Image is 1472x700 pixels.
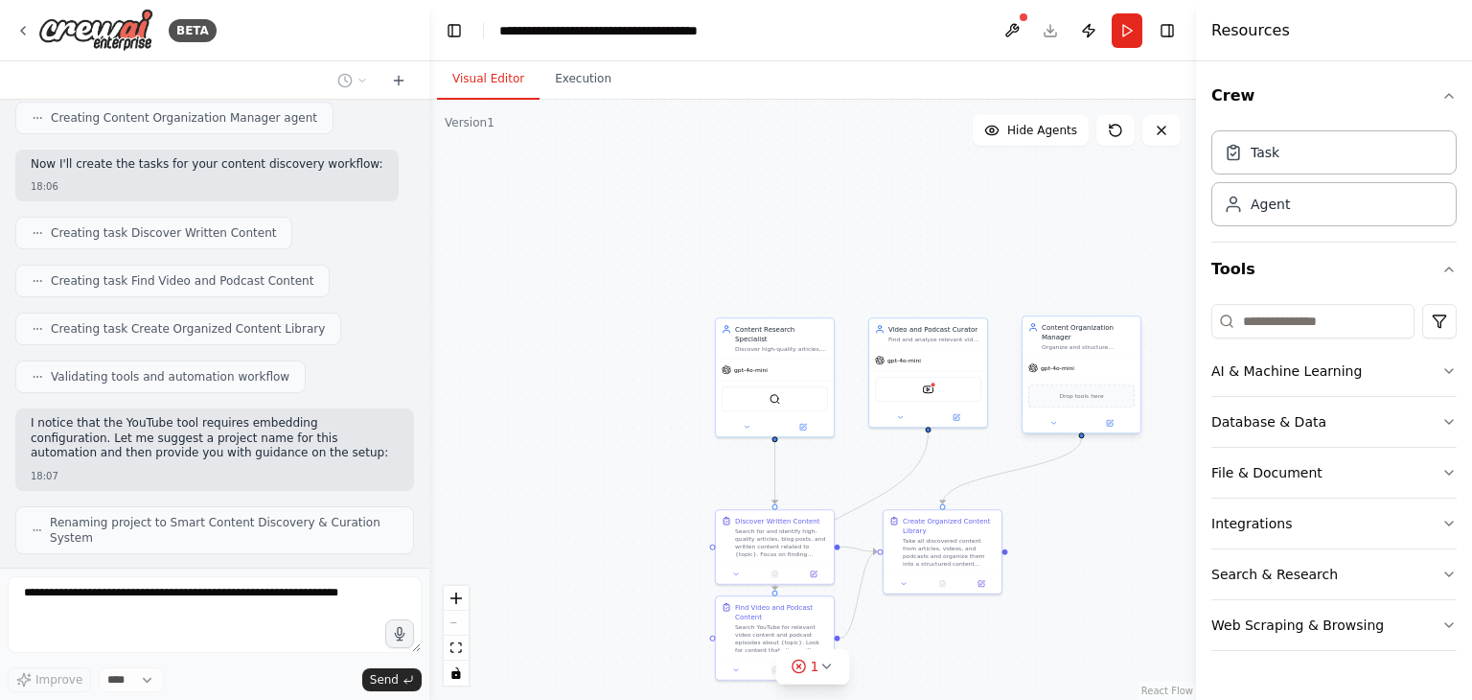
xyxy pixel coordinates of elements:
[1042,343,1135,351] div: Organize and structure discovered content into well-categorized reading lists, prioritize content...
[923,384,934,395] img: YoutubeVideoSearchTool
[715,509,835,585] div: Discover Written ContentSearch for and identify high-quality articles, blog posts, and written co...
[50,515,398,546] span: Renaming project to Smart Content Discovery & Curation System
[770,393,781,405] img: SerperDevTool
[715,317,835,437] div: Content Research SpecialistDiscover high-quality articles, blog posts, and written content on {to...
[1211,549,1457,599] button: Search & Research
[735,324,828,343] div: Content Research Specialist
[1211,123,1457,242] div: Crew
[1211,19,1290,42] h4: Resources
[1007,123,1077,138] span: Hide Agents
[540,59,627,100] button: Execution
[770,432,933,590] g: Edge from ed56521a-9ded-4140-8c96-368d2705cc21 to 6179a7fb-da60-47e8-8f77-ec90d1f2ddb5
[840,547,878,642] g: Edge from 6179a7fb-da60-47e8-8f77-ec90d1f2ddb5 to dfe42a4d-c11f-4299-90f0-5d1fe41d5a62
[444,586,469,686] div: React Flow controls
[1251,143,1279,162] div: Task
[31,469,399,483] div: 18:07
[1211,296,1457,666] div: Tools
[938,437,1087,503] g: Edge from 2ddf008b-c1df-44b0-95d1-ecae0ffed8c2 to dfe42a4d-c11f-4299-90f0-5d1fe41d5a62
[1083,417,1138,429] button: Open in side panel
[797,569,830,580] button: Open in side panel
[31,416,399,461] p: I notice that the YouTube tool requires embedding configuration. Let me suggest a project name fo...
[735,516,819,525] div: Discover Written Content
[735,345,828,353] div: Discover high-quality articles, blog posts, and written content on {topic} by searching the web a...
[8,667,91,692] button: Improve
[840,542,878,556] g: Edge from 3aba2eca-19b3-4dcd-8a1b-48d545feab85 to dfe42a4d-c11f-4299-90f0-5d1fe41d5a62
[51,321,325,337] span: Creating task Create Organized Content Library
[776,421,831,432] button: Open in side panel
[445,115,494,130] div: Version 1
[715,595,835,681] div: Find Video and Podcast ContentSearch YouTube for relevant video content and podcast episodes abou...
[51,225,276,241] span: Creating task Discover Written Content
[362,668,422,691] button: Send
[169,19,217,42] div: BETA
[811,657,819,676] span: 1
[38,9,153,52] img: Logo
[1211,362,1362,381] div: AI & Machine Learning
[1154,17,1181,44] button: Hide right sidebar
[734,366,768,374] span: gpt-4o-mini
[930,411,984,423] button: Open in side panel
[1211,616,1384,635] div: Web Scraping & Browsing
[499,21,715,40] nav: breadcrumb
[1211,448,1457,498] button: File & Document
[444,661,469,686] button: toggle interactivity
[31,179,383,194] div: 18:06
[1042,322,1135,341] div: Content Organization Manager
[888,336,981,343] div: Find and analyze relevant video content and podcasts about {topic} using YouTube searches, evalua...
[735,602,828,621] div: Find Video and Podcast Content
[444,586,469,611] button: zoom in
[51,369,289,385] span: Validating tools and automation workflow
[965,578,998,590] button: Open in side panel
[922,578,962,590] button: No output available
[1041,364,1074,372] span: gpt-4o-mini
[1141,686,1193,696] a: React Flow attribution
[441,17,468,44] button: Hide left sidebar
[35,672,82,688] span: Improve
[1059,391,1103,401] span: Drop tools here
[754,569,794,580] button: No output available
[31,157,383,173] p: Now I'll create the tasks for your content discovery workflow:
[1211,243,1457,296] button: Tools
[735,623,828,654] div: Search YouTube for relevant video content and podcast episodes about {topic}. Look for content th...
[1211,565,1338,584] div: Search & Research
[754,665,794,676] button: No output available
[444,636,469,661] button: fit view
[1022,317,1141,435] div: Content Organization ManagerOrganize and structure discovered content into well-categorized readi...
[770,432,780,503] g: Edge from 0e518d7c-81f3-45db-a39c-c68f0c424aaa to 3aba2eca-19b3-4dcd-8a1b-48d545feab85
[973,115,1089,146] button: Hide Agents
[887,357,921,364] span: gpt-4o-mini
[1211,69,1457,123] button: Crew
[383,69,414,92] button: Start a new chat
[868,317,988,428] div: Video and Podcast CuratorFind and analyze relevant video content and podcasts about {topic} using...
[1251,195,1290,214] div: Agent
[776,649,850,685] button: 1
[51,273,313,289] span: Creating task Find Video and Podcast Content
[1211,463,1322,482] div: File & Document
[903,516,996,535] div: Create Organized Content Library
[903,537,996,568] div: Take all discovered content from articles, videos, and podcasts and organize them into a structur...
[888,324,981,334] div: Video and Podcast Curator
[883,509,1002,595] div: Create Organized Content LibraryTake all discovered content from articles, videos, and podcasts a...
[370,672,399,688] span: Send
[1211,514,1292,533] div: Integrations
[437,59,540,100] button: Visual Editor
[51,110,317,126] span: Creating Content Organization Manager agent
[1211,397,1457,447] button: Database & Data
[1211,600,1457,650] button: Web Scraping & Browsing
[1211,499,1457,548] button: Integrations
[330,69,376,92] button: Switch to previous chat
[1211,412,1326,432] div: Database & Data
[1211,346,1457,396] button: AI & Machine Learning
[385,619,414,648] button: Click to speak your automation idea
[735,527,828,558] div: Search for and identify high-quality articles, blog posts, and written content related to {topic}...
